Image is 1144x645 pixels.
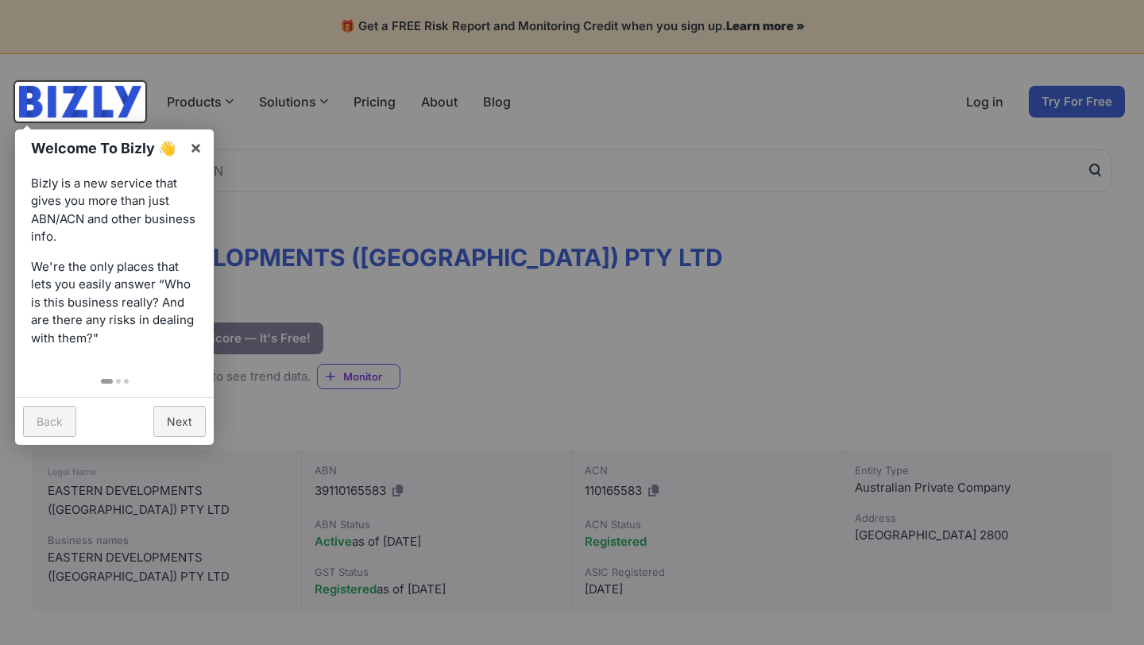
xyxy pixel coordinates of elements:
p: Bizly is a new service that gives you more than just ABN/ACN and other business info. [31,175,198,246]
h1: Welcome To Bizly 👋 [31,137,181,159]
a: Next [153,406,206,437]
a: × [178,129,214,165]
a: Back [23,406,76,437]
p: We're the only places that lets you easily answer “Who is this business really? And are there any... [31,258,198,348]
